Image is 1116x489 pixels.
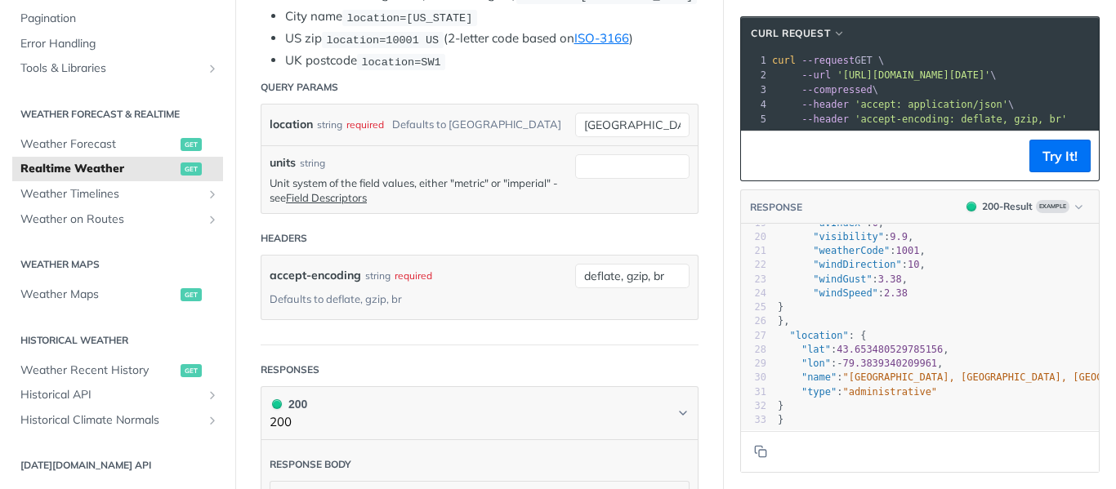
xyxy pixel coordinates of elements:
[855,113,1067,125] span: 'accept-encoding: deflate, gzip, br'
[20,362,176,379] span: Weather Recent History
[741,68,769,82] div: 2
[801,99,849,110] span: --header
[741,287,766,300] div: 24
[896,245,920,256] span: 1001
[778,217,884,229] span: : ,
[778,245,926,256] span: : ,
[855,99,1008,110] span: 'accept: application/json'
[749,199,803,216] button: RESPONSE
[181,162,202,176] span: get
[884,287,908,299] span: 2.38
[778,330,866,341] span: : {
[20,36,219,52] span: Error Handling
[12,107,223,122] h2: Weather Forecast & realtime
[741,413,766,427] div: 33
[873,217,878,229] span: 0
[261,231,307,246] div: Headers
[270,395,690,432] button: 200 200200
[206,188,219,201] button: Show subpages for Weather Timelines
[801,113,849,125] span: --header
[392,113,561,136] div: Defaults to [GEOGRAPHIC_DATA]
[676,407,690,420] svg: Chevron
[772,99,1014,110] span: \
[878,273,902,285] span: 3.38
[751,26,830,41] span: cURL Request
[741,244,766,258] div: 21
[778,344,949,355] span: : ,
[813,259,901,270] span: "windDirection"
[365,264,391,287] div: string
[346,113,384,136] div: required
[1036,200,1069,213] span: Example
[300,156,325,171] div: string
[12,257,223,272] h2: Weather Maps
[778,287,908,299] span: :
[20,387,202,403] span: Historical API
[270,176,567,205] p: Unit system of the field values, either "metric" or "imperial" - see
[181,288,202,301] span: get
[741,399,766,413] div: 32
[206,414,219,427] button: Show subpages for Historical Climate Normals
[12,56,223,81] a: Tools & LibrariesShow subpages for Tools & Libraries
[261,80,338,95] div: Query Params
[749,439,772,464] button: Copy to clipboard
[20,136,176,153] span: Weather Forecast
[326,33,439,46] span: location=10001 US
[270,413,307,432] p: 200
[801,358,831,369] span: "lon"
[1029,140,1091,172] button: Try It!
[801,69,831,81] span: --url
[12,282,223,307] a: Weather Mapsget
[778,315,790,327] span: },
[837,69,990,81] span: '[URL][DOMAIN_NAME][DATE]'
[741,300,766,314] div: 25
[361,56,440,68] span: location=SW1
[181,138,202,151] span: get
[813,287,877,299] span: "windSpeed"
[741,258,766,272] div: 22
[20,11,219,27] span: Pagination
[843,386,938,398] span: "administrative"
[778,414,783,425] span: }
[270,113,313,136] label: location
[772,69,997,81] span: \
[12,182,223,207] a: Weather TimelinesShow subpages for Weather Timelines
[772,55,884,66] span: GET \
[741,329,766,343] div: 27
[395,264,432,287] div: required
[837,344,943,355] span: 43.653480529785156
[741,230,766,244] div: 20
[12,333,223,348] h2: Historical Weather
[346,11,472,24] span: location=[US_STATE]
[789,330,848,341] span: "location"
[270,287,402,311] div: Defaults to deflate, gzip, br
[206,62,219,75] button: Show subpages for Tools & Libraries
[966,202,976,211] span: 200
[12,358,223,383] a: Weather Recent Historyget
[270,457,351,472] div: Response body
[20,60,202,77] span: Tools & Libraries
[285,7,699,26] li: City name
[778,231,913,242] span: : ,
[778,301,783,313] span: }
[20,287,176,303] span: Weather Maps
[745,25,851,42] button: cURL Request
[843,358,938,369] span: 79.3839340209961
[813,231,884,242] span: "visibility"
[181,364,202,377] span: get
[12,408,223,433] a: Historical Climate NormalsShow subpages for Historical Climate Normals
[12,458,223,473] h2: [DATE][DOMAIN_NAME] API
[778,400,783,411] span: }
[270,154,296,171] label: units
[741,273,766,287] div: 23
[20,186,202,202] span: Weather Timelines
[12,207,223,232] a: Weather on RoutesShow subpages for Weather on Routes
[801,344,831,355] span: "lat"
[12,132,223,157] a: Weather Forecastget
[890,231,908,242] span: 9.9
[741,357,766,371] div: 29
[12,7,223,31] a: Pagination
[741,343,766,357] div: 28
[741,385,766,399] div: 31
[285,51,699,70] li: UK postcode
